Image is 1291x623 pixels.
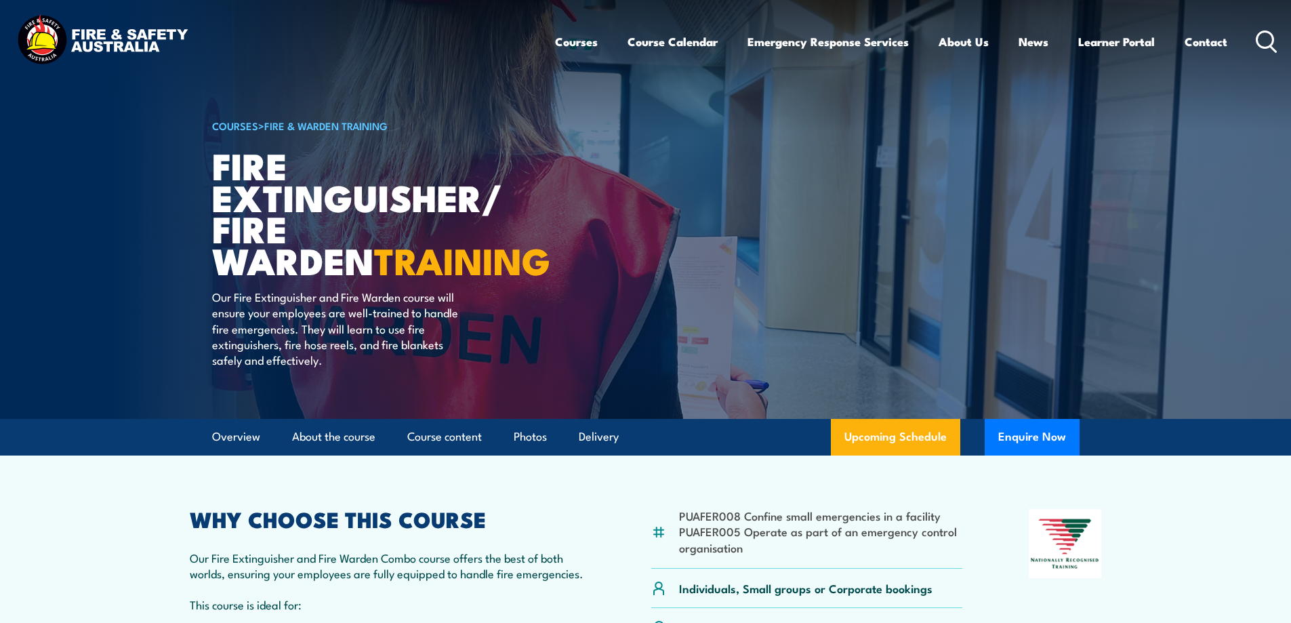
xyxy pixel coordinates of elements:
a: About the course [292,419,375,455]
li: PUAFER008 Confine small emergencies in a facility [679,508,963,523]
a: Emergency Response Services [747,24,909,60]
img: Nationally Recognised Training logo. [1029,509,1102,578]
a: Overview [212,419,260,455]
a: News [1019,24,1048,60]
a: Course Calendar [628,24,718,60]
p: Our Fire Extinguisher and Fire Warden Combo course offers the best of both worlds, ensuring your ... [190,550,586,582]
a: Courses [555,24,598,60]
a: Upcoming Schedule [831,419,960,456]
h2: WHY CHOOSE THIS COURSE [190,509,586,528]
h6: > [212,117,547,134]
p: Individuals, Small groups or Corporate bookings [679,580,933,596]
a: Learner Portal [1078,24,1155,60]
a: Contact [1185,24,1227,60]
button: Enquire Now [985,419,1080,456]
a: About Us [939,24,989,60]
a: COURSES [212,118,258,133]
p: Our Fire Extinguisher and Fire Warden course will ensure your employees are well-trained to handl... [212,289,459,368]
a: Fire & Warden Training [264,118,388,133]
a: Delivery [579,419,619,455]
a: Photos [514,419,547,455]
strong: TRAINING [374,231,550,287]
p: This course is ideal for: [190,597,586,612]
li: PUAFER005 Operate as part of an emergency control organisation [679,523,963,555]
a: Course content [407,419,482,455]
h1: Fire Extinguisher/ Fire Warden [212,149,547,276]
